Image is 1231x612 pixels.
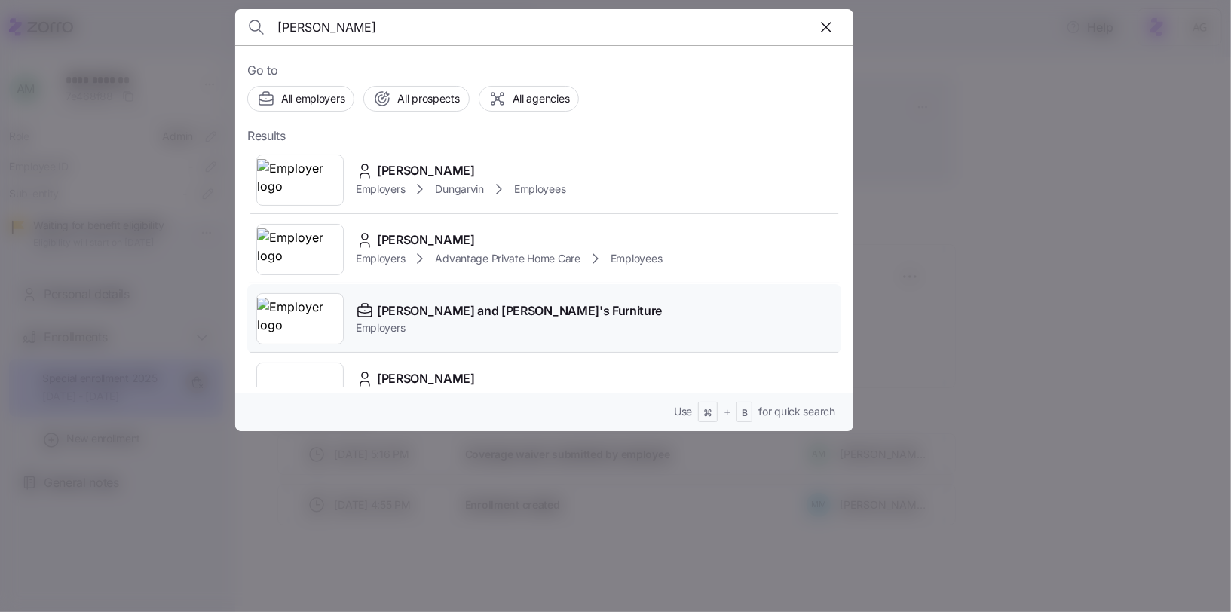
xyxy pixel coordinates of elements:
span: [PERSON_NAME] [377,231,475,249]
span: All prospects [397,91,459,106]
button: All prospects [363,86,469,112]
span: Results [247,127,286,145]
span: Dungarvin [435,182,483,197]
span: for quick search [758,404,835,419]
button: All employers [247,86,354,112]
span: + [724,404,730,419]
span: Employees [611,251,662,266]
span: ⌘ [703,407,712,420]
span: Advantage Private Home Care [435,251,580,266]
button: All agencies [479,86,580,112]
span: B [742,407,748,420]
span: [PERSON_NAME] [377,369,475,388]
img: Employer logo [257,298,343,340]
span: Employers [356,251,405,266]
span: Employees [514,182,565,197]
span: All employers [281,91,344,106]
span: All agencies [513,91,570,106]
span: [PERSON_NAME] [377,161,475,180]
img: Employer logo [257,228,343,271]
span: Go to [247,61,841,80]
span: Employers [356,182,405,197]
img: Employer logo [257,159,343,201]
span: Use [674,404,692,419]
span: Employers [356,320,662,335]
span: [PERSON_NAME] and [PERSON_NAME]'s Furniture [377,301,662,320]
